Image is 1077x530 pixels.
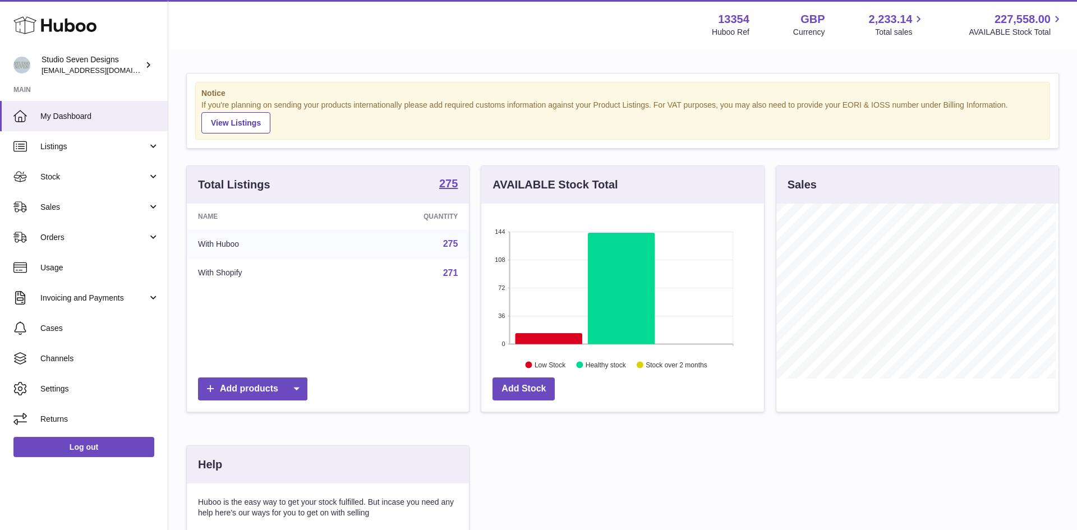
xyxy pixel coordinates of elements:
[869,12,926,38] a: 2,233.14 Total sales
[187,229,339,259] td: With Huboo
[493,177,618,192] h3: AVAILABLE Stock Total
[42,66,165,75] span: [EMAIL_ADDRESS][DOMAIN_NAME]
[875,27,925,38] span: Total sales
[495,256,505,263] text: 108
[443,239,458,248] a: 275
[198,377,307,400] a: Add products
[495,228,505,235] text: 144
[535,361,566,368] text: Low Stock
[40,202,148,213] span: Sales
[40,293,148,303] span: Invoicing and Payments
[40,172,148,182] span: Stock
[198,177,270,192] h3: Total Listings
[788,177,817,192] h3: Sales
[502,340,505,347] text: 0
[198,497,458,518] p: Huboo is the easy way to get your stock fulfilled. But incase you need any help here's our ways f...
[443,268,458,278] a: 271
[499,284,505,291] text: 72
[995,12,1051,27] span: 227,558.00
[499,312,505,319] text: 36
[40,141,148,152] span: Listings
[40,323,159,334] span: Cases
[40,232,148,243] span: Orders
[40,111,159,122] span: My Dashboard
[646,361,707,368] text: Stock over 2 months
[800,12,825,27] strong: GBP
[13,437,154,457] a: Log out
[13,57,30,73] img: contact.studiosevendesigns@gmail.com
[198,457,222,472] h3: Help
[718,12,749,27] strong: 13354
[187,204,339,229] th: Name
[439,178,458,189] strong: 275
[40,262,159,273] span: Usage
[40,384,159,394] span: Settings
[42,54,142,76] div: Studio Seven Designs
[201,100,1044,133] div: If you're planning on sending your products internationally please add required customs informati...
[793,27,825,38] div: Currency
[201,112,270,133] a: View Listings
[40,414,159,425] span: Returns
[339,204,469,229] th: Quantity
[969,27,1064,38] span: AVAILABLE Stock Total
[201,88,1044,99] strong: Notice
[187,259,339,288] td: With Shopify
[712,27,749,38] div: Huboo Ref
[40,353,159,364] span: Channels
[869,12,913,27] span: 2,233.14
[439,178,458,191] a: 275
[969,12,1064,38] a: 227,558.00 AVAILABLE Stock Total
[493,377,555,400] a: Add Stock
[586,361,627,368] text: Healthy stock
